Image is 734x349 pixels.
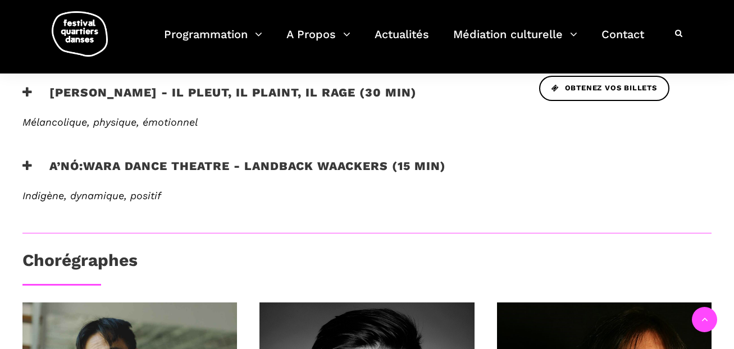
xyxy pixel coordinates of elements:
a: Actualités [375,25,429,58]
a: Programmation [164,25,262,58]
span: Obtenez vos billets [551,82,657,94]
img: logo-fqd-med [52,11,108,57]
h3: [PERSON_NAME] - Il pleut, il plaint, il rage (30 min) [22,85,417,113]
h3: Chorégraphes [22,250,138,278]
h3: A’nó:wara Dance Theatre - Landback Waackers (15 min) [22,159,446,187]
span: Mélancolique, physique, émotionnel [22,116,198,128]
a: A Propos [286,25,350,58]
span: Indigène, dynamique, positif [22,190,161,201]
a: Médiation culturelle [453,25,577,58]
a: Obtenez vos billets [539,76,669,101]
a: Contact [601,25,644,58]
